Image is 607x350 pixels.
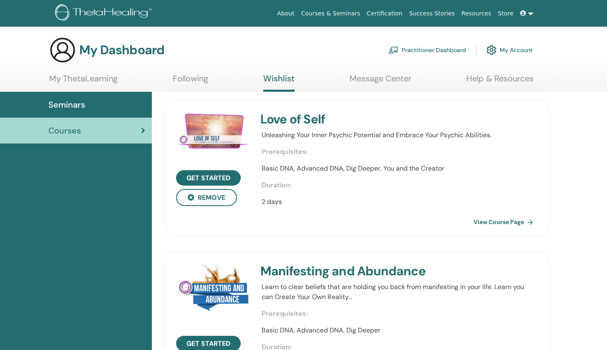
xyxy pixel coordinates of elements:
[262,282,536,302] p: Learn to clear beliefs that are holding you back from manifesting in your life. Learn you can Cre...
[177,264,252,316] img: Course Logo
[176,189,237,206] button: Remove
[486,41,533,59] a: My Account
[274,6,297,21] a: About
[177,112,252,150] img: Course Logo
[495,6,517,21] a: Store
[298,6,364,21] a: Courses & Seminars
[48,124,81,137] span: Courses
[255,112,543,127] h4: Love of Self
[388,46,398,54] img: chalkboard-teacher.svg
[458,6,495,21] a: Resources
[176,170,241,186] a: Get started
[486,43,496,57] img: cog.svg
[79,43,164,58] h3: My Dashboard
[350,73,411,90] a: Message Center
[49,73,118,90] a: My ThetaLearning
[255,264,543,279] h4: Manifesting and Abundance
[55,4,155,23] img: logo.png
[262,164,536,174] p: Basic DNA, Advanced DNA, Dig Deeper, You and the Creator
[173,73,208,90] a: Following
[48,98,85,111] span: Seminars
[466,73,534,90] a: Help & Resources
[262,147,536,157] p: Prerequisites:
[262,309,536,319] p: Prerequisites:
[406,6,458,21] a: Success Stories
[263,73,295,92] a: Wishlist
[262,197,536,207] p: 2 days
[262,180,536,190] p: Duration:
[388,41,466,59] a: Practitioner Dashboard
[262,130,536,140] p: Unleashing Your Inner Psychic Potential and Embrace Your Psychic Abilities.
[262,325,536,335] p: Basic DNA, Advanced DNA, Dig Deeper
[474,214,536,230] a: View Course Page
[363,6,406,21] a: Certification
[49,37,76,63] img: generic-user-icon.jpg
